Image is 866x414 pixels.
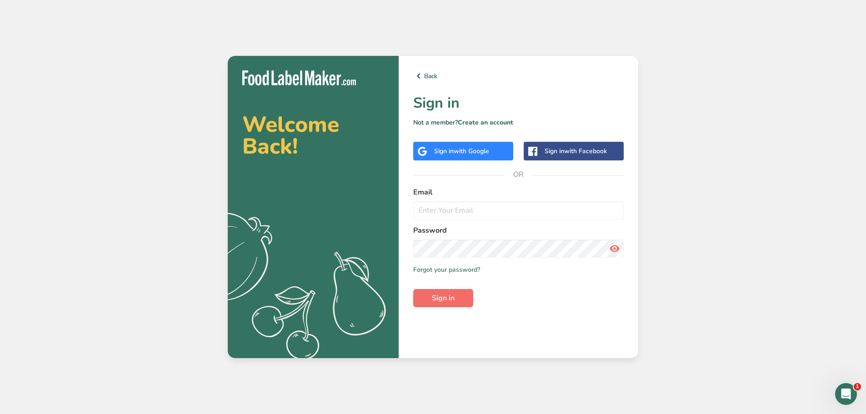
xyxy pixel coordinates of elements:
[505,161,532,188] span: OR
[854,383,861,390] span: 1
[413,187,624,198] label: Email
[835,383,857,405] iframe: Intercom live chat
[413,289,473,307] button: Sign in
[413,92,624,114] h1: Sign in
[434,146,489,156] div: Sign in
[454,147,489,155] span: with Google
[413,118,624,127] p: Not a member?
[413,265,480,274] a: Forgot your password?
[413,225,624,236] label: Password
[458,118,513,127] a: Create an account
[564,147,607,155] span: with Facebook
[242,114,384,157] h2: Welcome Back!
[432,293,455,304] span: Sign in
[545,146,607,156] div: Sign in
[242,70,356,85] img: Food Label Maker
[413,70,624,81] a: Back
[413,201,624,219] input: Enter Your Email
